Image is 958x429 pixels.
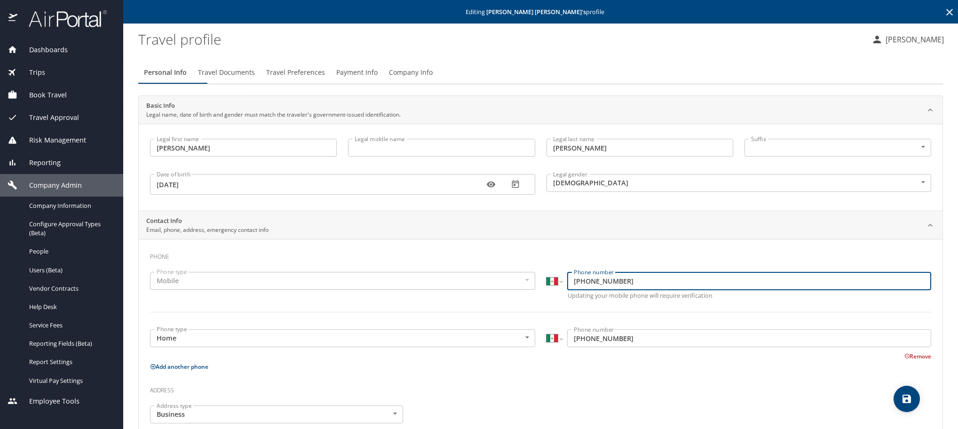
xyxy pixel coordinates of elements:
[150,246,931,262] h3: Phone
[150,272,535,290] div: Mobile
[29,357,112,366] span: Report Settings
[150,363,208,371] button: Add another phone
[29,247,112,256] span: People
[336,67,378,79] span: Payment Info
[146,226,269,234] p: Email, phone, address, emergency contact info
[29,376,112,385] span: Virtual Pay Settings
[868,31,948,48] button: [PERSON_NAME]
[138,61,943,84] div: Profile
[266,67,325,79] span: Travel Preferences
[146,111,401,119] p: Legal name, date of birth and gender must match the traveler's government-issued identification.
[29,302,112,311] span: Help Desk
[138,24,864,54] h1: Travel profile
[29,266,112,275] span: Users (Beta)
[17,396,79,406] span: Employee Tools
[150,405,403,423] div: Business
[29,220,112,238] span: Configure Approval Types (Beta)
[29,284,112,293] span: Vendor Contracts
[17,180,82,191] span: Company Admin
[546,174,932,192] div: [DEMOGRAPHIC_DATA]
[17,67,45,78] span: Trips
[904,352,931,360] button: Remove
[17,112,79,123] span: Travel Approval
[146,101,401,111] h2: Basic Info
[894,386,920,412] button: save
[139,96,942,124] div: Basic InfoLegal name, date of birth and gender must match the traveler's government-issued identi...
[18,9,107,28] img: airportal-logo.png
[883,34,944,45] p: [PERSON_NAME]
[146,216,269,226] h2: Contact Info
[157,175,481,193] input: MM/DD/YYYY
[486,8,586,16] strong: [PERSON_NAME] [PERSON_NAME] 's
[8,9,18,28] img: icon-airportal.png
[126,9,955,15] p: Editing profile
[744,139,931,157] div: ​
[17,45,68,55] span: Dashboards
[29,339,112,348] span: Reporting Fields (Beta)
[389,67,433,79] span: Company Info
[150,380,931,396] h3: Address
[144,67,187,79] span: Personal Info
[568,293,932,299] p: Updating your mobile phone will require verification
[198,67,255,79] span: Travel Documents
[17,135,86,145] span: Risk Management
[139,211,942,239] div: Contact InfoEmail, phone, address, emergency contact info
[139,124,942,211] div: Basic InfoLegal name, date of birth and gender must match the traveler's government-issued identi...
[29,201,112,210] span: Company Information
[17,90,67,100] span: Book Travel
[17,158,61,168] span: Reporting
[150,329,535,347] div: Home
[29,321,112,330] span: Service Fees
